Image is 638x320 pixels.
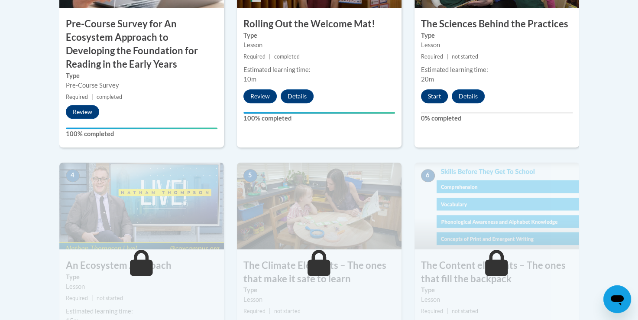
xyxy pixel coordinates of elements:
h3: The Climate Elements – The ones that make it safe to learn [237,259,402,286]
span: Required [421,53,443,60]
label: Type [66,71,217,81]
span: completed [274,53,300,60]
button: Start [421,89,448,103]
span: 5 [243,169,257,182]
label: Type [421,31,573,40]
label: 100% completed [243,114,395,123]
span: | [91,94,93,100]
span: completed [97,94,122,100]
div: Estimated learning time: [421,65,573,75]
span: Required [421,308,443,314]
span: 10m [243,75,256,83]
span: 4 [66,169,80,182]
span: not started [274,308,301,314]
span: not started [452,308,478,314]
span: Required [243,308,266,314]
label: Type [421,285,573,295]
span: Required [66,295,88,301]
h3: The Content elements – The ones that fill the backpack [415,259,579,286]
span: | [269,53,271,60]
div: Lesson [243,40,395,50]
span: | [447,53,448,60]
div: Your progress [243,112,395,114]
label: 0% completed [421,114,573,123]
span: | [91,295,93,301]
img: Course Image [59,163,224,249]
img: Course Image [237,163,402,249]
span: 20m [421,75,434,83]
span: | [447,308,448,314]
h3: An Ecosystem Approach [59,259,224,272]
button: Review [66,105,99,119]
div: Your progress [66,127,217,129]
iframe: Button to launch messaging window [603,285,631,313]
div: Lesson [66,282,217,291]
div: Lesson [421,295,573,304]
div: Lesson [421,40,573,50]
span: 6 [421,169,435,182]
label: Type [243,285,395,295]
label: Type [66,272,217,282]
button: Details [452,89,485,103]
label: 100% completed [66,129,217,139]
div: Pre-Course Survey [66,81,217,90]
h3: Pre-Course Survey for An Ecosystem Approach to Developing the Foundation for Reading in the Early... [59,17,224,71]
span: Required [66,94,88,100]
h3: Rolling Out the Welcome Mat! [237,17,402,31]
div: Lesson [243,295,395,304]
label: Type [243,31,395,40]
img: Course Image [415,163,579,249]
div: Estimated learning time: [66,307,217,316]
button: Review [243,89,277,103]
span: | [269,308,271,314]
button: Details [281,89,314,103]
div: Estimated learning time: [243,65,395,75]
h3: The Sciences Behind the Practices [415,17,579,31]
span: Required [243,53,266,60]
span: not started [97,295,123,301]
span: not started [452,53,478,60]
